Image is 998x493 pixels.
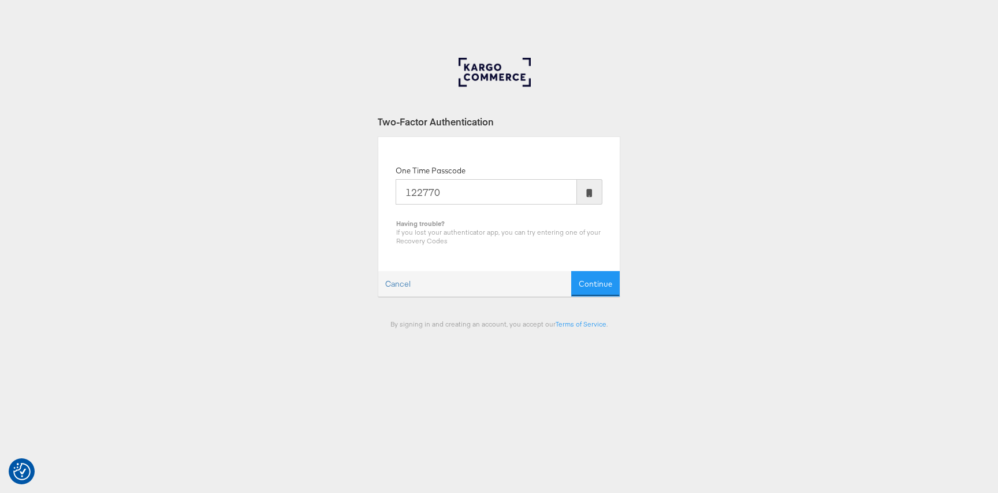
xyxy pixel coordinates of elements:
label: One Time Passcode [396,165,466,176]
span: If you lost your authenticator app, you can try entering one of your Recovery Codes [396,228,601,245]
div: By signing in and creating an account, you accept our . [378,320,620,328]
b: Having trouble? [396,219,445,228]
div: Two-Factor Authentication [378,115,620,128]
input: Enter the code [396,179,577,205]
a: Terms of Service [556,320,606,328]
img: Revisit consent button [13,463,31,480]
a: Cancel [378,272,418,296]
button: Continue [571,271,620,297]
button: Consent Preferences [13,463,31,480]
